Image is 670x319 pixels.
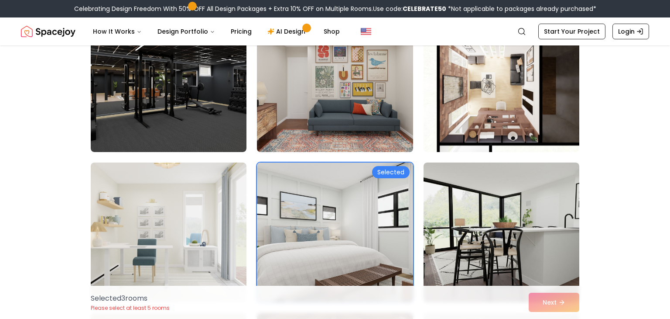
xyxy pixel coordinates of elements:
a: AI Design [260,23,315,40]
img: Room room-12 [424,163,579,302]
img: Spacejoy Logo [21,23,75,40]
a: Login [612,24,649,39]
img: Room room-10 [91,163,246,302]
a: Start Your Project [538,24,605,39]
b: CELEBRATE50 [403,4,446,13]
p: Selected 3 room s [91,293,170,304]
img: United States [361,26,371,37]
a: Shop [317,23,347,40]
a: Pricing [224,23,259,40]
a: Spacejoy [21,23,75,40]
img: Room room-11 [257,163,413,302]
div: Selected [372,166,410,178]
span: *Not applicable to packages already purchased* [446,4,596,13]
img: Room room-7 [91,12,246,152]
img: Room room-9 [424,12,579,152]
button: Design Portfolio [150,23,222,40]
nav: Global [21,17,649,45]
span: Use code: [373,4,446,13]
button: How It Works [86,23,149,40]
p: Please select at least 5 rooms [91,305,170,312]
nav: Main [86,23,347,40]
img: Room room-8 [253,9,417,156]
div: Celebrating Design Freedom With 50% OFF All Design Packages + Extra 10% OFF on Multiple Rooms. [74,4,596,13]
